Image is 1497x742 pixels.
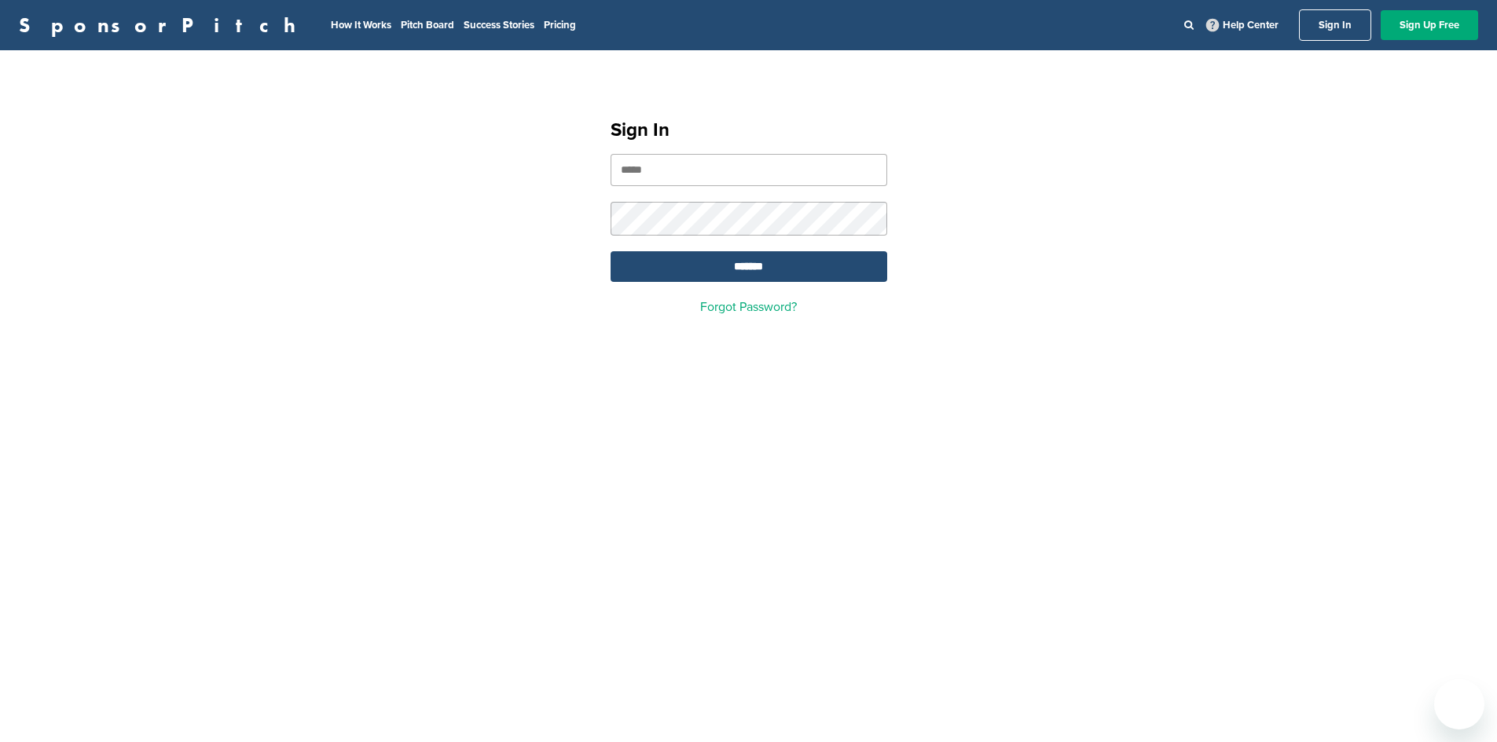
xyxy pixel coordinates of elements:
[401,19,454,31] a: Pitch Board
[1203,16,1282,35] a: Help Center
[611,116,887,144] h1: Sign In
[464,19,534,31] a: Success Stories
[1381,10,1478,40] a: Sign Up Free
[331,19,391,31] a: How It Works
[700,299,797,315] a: Forgot Password?
[1299,9,1371,41] a: Sign In
[19,15,306,35] a: SponsorPitch
[1434,679,1484,729] iframe: Button to launch messaging window
[544,19,576,31] a: Pricing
